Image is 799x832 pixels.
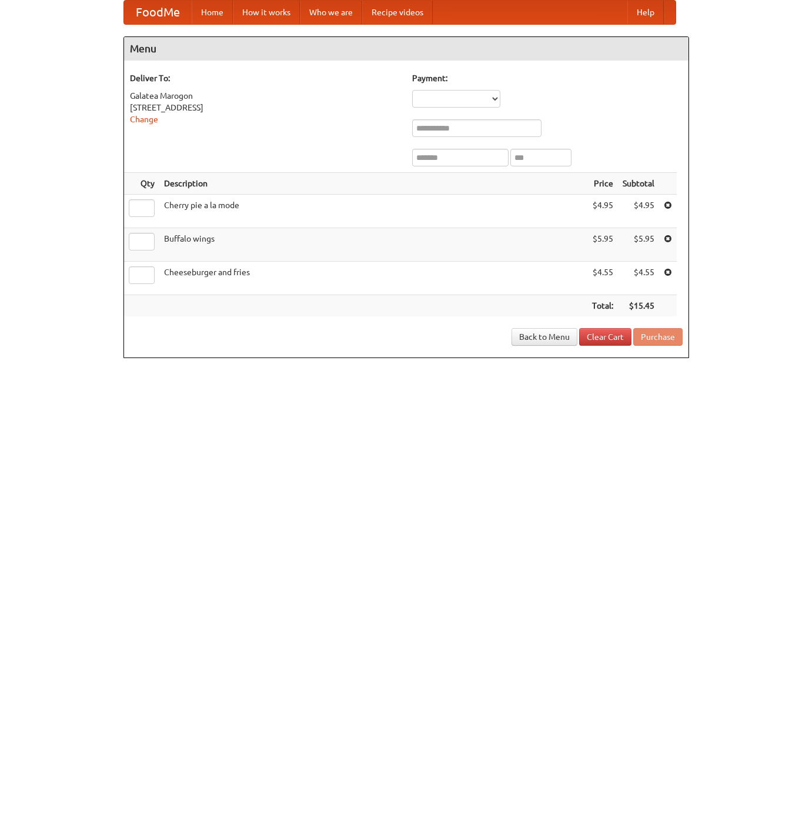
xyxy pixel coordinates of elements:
a: Home [192,1,233,24]
h4: Menu [124,37,688,61]
a: Change [130,115,158,124]
td: $4.55 [587,262,618,295]
a: Clear Cart [579,328,631,346]
th: Qty [124,173,159,195]
td: $4.95 [618,195,659,228]
td: $5.95 [587,228,618,262]
a: How it works [233,1,300,24]
a: Who we are [300,1,362,24]
a: Back to Menu [512,328,577,346]
div: Galatea Marogon [130,90,400,102]
div: [STREET_ADDRESS] [130,102,400,113]
th: Total: [587,295,618,317]
td: Cherry pie a la mode [159,195,587,228]
td: Buffalo wings [159,228,587,262]
h5: Deliver To: [130,72,400,84]
th: Subtotal [618,173,659,195]
h5: Payment: [412,72,683,84]
td: $4.55 [618,262,659,295]
th: Price [587,173,618,195]
td: $4.95 [587,195,618,228]
a: Recipe videos [362,1,433,24]
th: $15.45 [618,295,659,317]
a: Help [627,1,664,24]
th: Description [159,173,587,195]
button: Purchase [633,328,683,346]
a: FoodMe [124,1,192,24]
td: Cheeseburger and fries [159,262,587,295]
td: $5.95 [618,228,659,262]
